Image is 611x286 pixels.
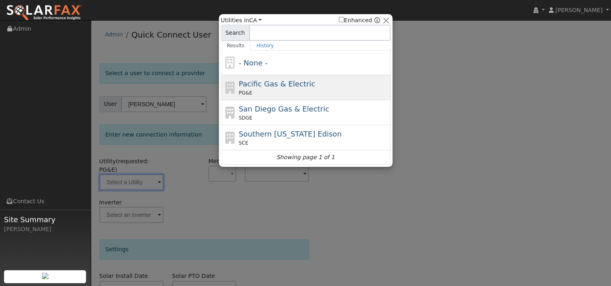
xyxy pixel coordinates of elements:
a: History [250,41,280,50]
a: CA [249,17,262,23]
span: Pacific Gas & Electric [239,80,315,88]
span: Utilities in [221,16,262,25]
span: Show enhanced providers [339,16,380,25]
a: Results [221,41,251,50]
div: [PERSON_NAME] [4,225,86,233]
span: San Diego Gas & Electric [239,105,329,113]
span: Site Summary [4,214,86,225]
img: retrieve [42,273,48,279]
span: [PERSON_NAME] [555,7,603,13]
span: - None - [239,59,267,67]
i: Showing page 1 of 1 [276,153,334,162]
span: Southern [US_STATE] Edison [239,130,342,138]
label: Enhanced [339,16,372,25]
input: Enhanced [339,17,344,22]
span: SDGE [239,114,252,122]
img: SolarFax [6,4,82,21]
span: PG&E [239,89,252,97]
span: SCE [239,139,248,147]
a: Enhanced Providers [374,17,380,23]
span: Search [221,25,250,41]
